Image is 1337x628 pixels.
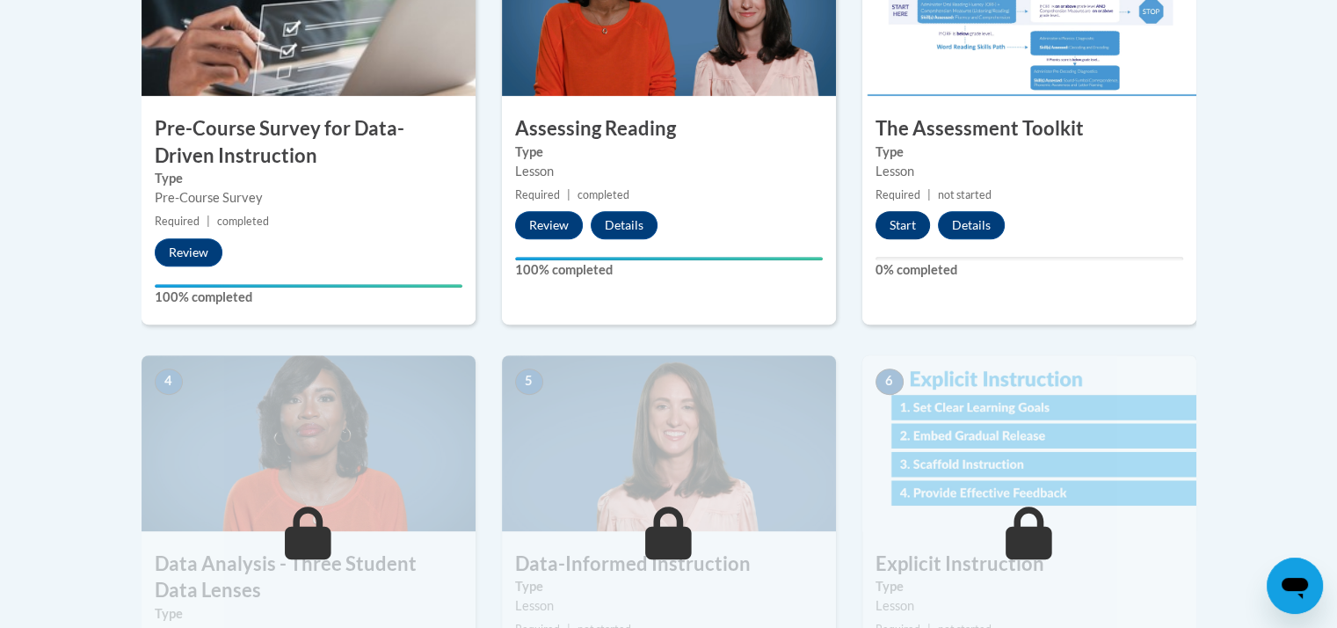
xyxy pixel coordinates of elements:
label: Type [515,142,823,162]
div: Lesson [876,162,1183,181]
h3: Data Analysis - Three Student Data Lenses [142,551,476,605]
label: Type [876,577,1183,596]
h3: Pre-Course Survey for Data-Driven Instruction [142,115,476,170]
label: Type [515,577,823,596]
button: Details [938,211,1005,239]
button: Review [155,238,222,267]
div: Your progress [515,257,823,260]
h3: Data-Informed Instruction [502,551,836,578]
div: Lesson [876,596,1183,616]
span: | [567,188,570,201]
label: 100% completed [155,288,462,307]
button: Review [515,211,583,239]
span: | [207,215,210,228]
h3: Assessing Reading [502,115,836,142]
span: Required [876,188,920,201]
span: 6 [876,369,904,395]
label: Type [876,142,1183,162]
span: completed [217,215,269,228]
button: Start [876,211,930,239]
span: 5 [515,369,543,395]
iframe: Button to launch messaging window [1267,558,1323,614]
span: Required [515,188,560,201]
label: Type [155,169,462,188]
button: Details [591,211,658,239]
span: completed [578,188,629,201]
div: Your progress [155,284,462,288]
img: Course Image [502,355,836,531]
img: Course Image [142,355,476,531]
label: 100% completed [515,260,823,280]
div: Pre-Course Survey [155,188,462,208]
div: Lesson [515,596,823,616]
span: 4 [155,369,183,395]
label: 0% completed [876,260,1183,280]
h3: Explicit Instruction [862,551,1196,578]
img: Course Image [862,355,1196,531]
label: Type [155,604,462,624]
h3: The Assessment Toolkit [862,115,1196,142]
div: Lesson [515,162,823,181]
span: Required [155,215,200,228]
span: not started [938,188,992,201]
span: | [927,188,931,201]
